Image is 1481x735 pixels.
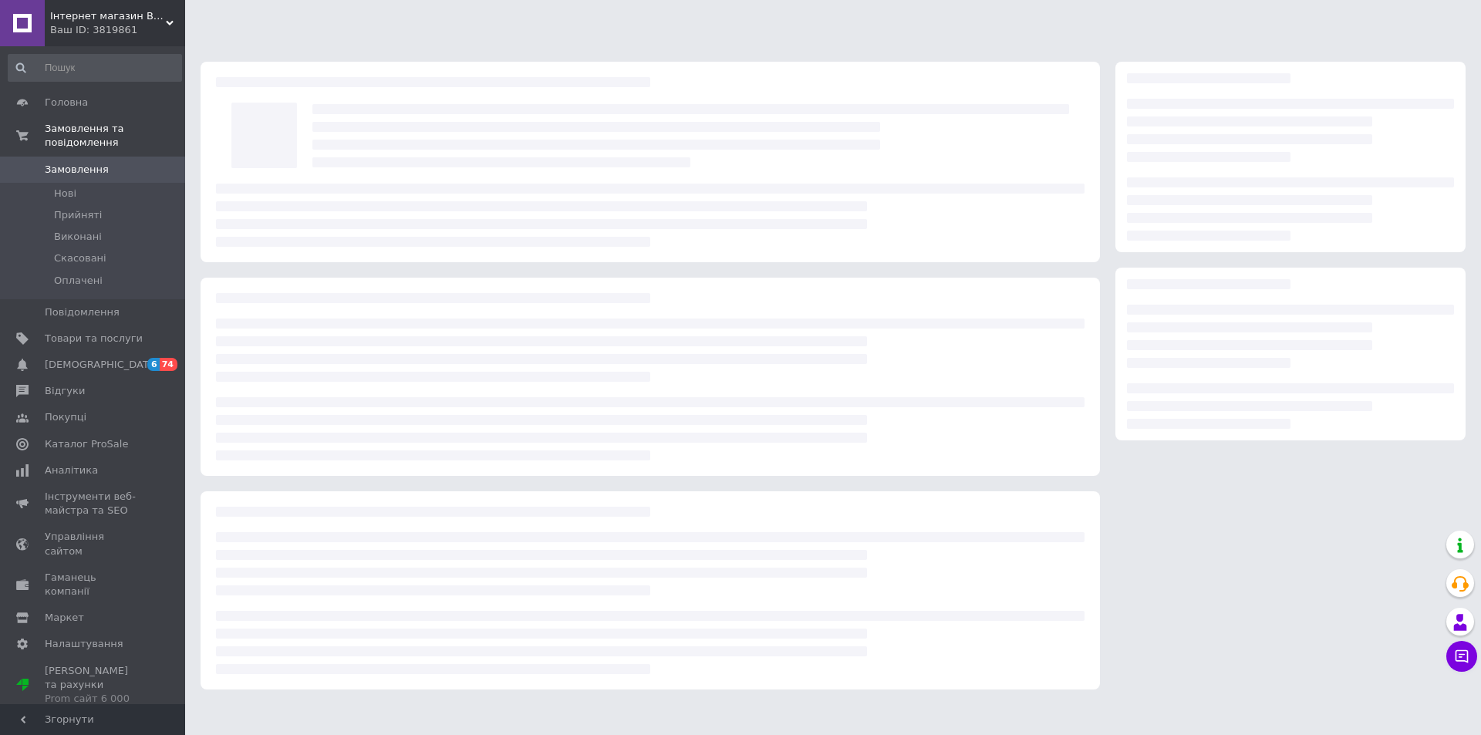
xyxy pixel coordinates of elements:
div: Ваш ID: 3819861 [50,23,185,37]
span: Інтернет магазин Bery-Hapay [50,9,166,23]
span: Покупці [45,410,86,424]
span: Нові [54,187,76,201]
button: Чат з покупцем [1446,641,1477,672]
span: Головна [45,96,88,110]
div: Prom сайт 6 000 [45,692,143,706]
span: Каталог ProSale [45,437,128,451]
span: Управління сайтом [45,530,143,558]
span: Прийняті [54,208,102,222]
span: Гаманець компанії [45,571,143,598]
span: Інструменти веб-майстра та SEO [45,490,143,518]
span: 6 [147,358,160,371]
span: [PERSON_NAME] та рахунки [45,664,143,706]
span: Аналітика [45,464,98,477]
span: Виконані [54,230,102,244]
span: Товари та послуги [45,332,143,346]
span: Повідомлення [45,305,120,319]
span: Замовлення та повідомлення [45,122,185,150]
span: Маркет [45,611,84,625]
span: Скасовані [54,251,106,265]
span: Налаштування [45,637,123,651]
span: [DEMOGRAPHIC_DATA] [45,358,159,372]
input: Пошук [8,54,182,82]
span: 74 [160,358,177,371]
span: Замовлення [45,163,109,177]
span: Оплачені [54,274,103,288]
span: Відгуки [45,384,85,398]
